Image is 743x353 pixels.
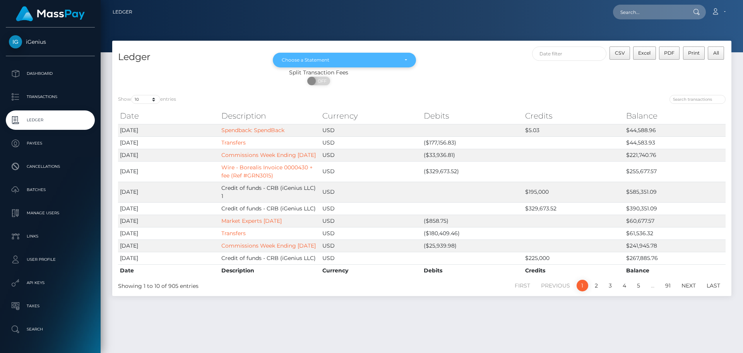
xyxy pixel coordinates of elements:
[118,108,219,124] th: Date
[312,77,331,85] span: OFF
[624,264,726,277] th: Balance
[320,108,422,124] th: Currency
[9,68,92,79] p: Dashboard
[624,149,726,161] td: $221,740.76
[624,252,726,264] td: $267,885.76
[624,215,726,227] td: $60,677.57
[320,136,422,149] td: USD
[624,202,726,215] td: $390,351.09
[624,161,726,182] td: $255,677.57
[523,108,625,124] th: Credits
[9,114,92,126] p: Ledger
[221,242,316,249] a: Commissions Week Ending [DATE]
[320,239,422,252] td: USD
[9,300,92,312] p: Taxes
[638,50,651,56] span: Excel
[112,69,525,77] div: Split Transaction Fees
[118,215,219,227] td: [DATE]
[320,264,422,277] th: Currency
[9,184,92,196] p: Batches
[9,254,92,265] p: User Profile
[688,50,700,56] span: Print
[118,124,219,136] td: [DATE]
[9,138,92,149] p: Payees
[320,149,422,161] td: USD
[320,252,422,264] td: USD
[677,280,700,291] a: Next
[282,57,398,63] div: Choose a Statement
[118,252,219,264] td: [DATE]
[609,46,630,60] button: CSV
[118,95,176,104] label: Show entries
[6,203,95,223] a: Manage Users
[604,280,616,291] a: 3
[613,5,686,19] input: Search...
[221,152,316,158] a: Commissions Week Ending [DATE]
[118,50,261,64] h4: Ledger
[320,202,422,215] td: USD
[118,239,219,252] td: [DATE]
[422,149,523,161] td: ($33,936.81)
[624,136,726,149] td: $44,583.93
[422,161,523,182] td: ($329,673.52)
[221,164,313,179] a: Wire - Borealis Invoice 0000430 + fee (Ref #GRN3015)
[6,320,95,339] a: Search
[523,202,625,215] td: $329,673.52
[118,182,219,202] td: [DATE]
[624,124,726,136] td: $44,588.96
[6,64,95,83] a: Dashboard
[624,108,726,124] th: Balance
[6,250,95,269] a: User Profile
[219,202,321,215] td: Credit of funds - CRB (iGenius LLC)
[669,95,726,104] input: Search transactions
[16,6,85,21] img: MassPay Logo
[577,280,588,291] a: 1
[118,227,219,239] td: [DATE]
[6,38,95,45] span: iGenius
[615,50,625,56] span: CSV
[320,182,422,202] td: USD
[6,227,95,246] a: Links
[523,124,625,136] td: $5.03
[661,280,675,291] a: 91
[118,161,219,182] td: [DATE]
[422,264,523,277] th: Debits
[219,182,321,202] td: Credit of funds - CRB (iGenius LLC) 1
[6,134,95,153] a: Payees
[320,161,422,182] td: USD
[6,180,95,200] a: Batches
[624,182,726,202] td: $585,351.09
[320,215,422,227] td: USD
[422,227,523,239] td: ($180,409.46)
[683,46,705,60] button: Print
[713,50,719,56] span: All
[9,277,92,289] p: API Keys
[422,215,523,227] td: ($858.75)
[9,35,22,48] img: iGenius
[702,280,724,291] a: Last
[624,239,726,252] td: $241,945.78
[118,279,365,290] div: Showing 1 to 10 of 905 entries
[6,157,95,176] a: Cancellations
[113,4,132,20] a: Ledger
[6,273,95,293] a: API Keys
[219,252,321,264] td: Credit of funds - CRB (iGenius LLC)
[118,264,219,277] th: Date
[320,124,422,136] td: USD
[523,264,625,277] th: Credits
[618,280,630,291] a: 4
[9,324,92,335] p: Search
[131,95,160,104] select: Showentries
[273,53,416,67] button: Choose a Statement
[591,280,602,291] a: 2
[664,50,675,56] span: PDF
[6,110,95,130] a: Ledger
[9,207,92,219] p: Manage Users
[9,161,92,172] p: Cancellations
[118,202,219,215] td: [DATE]
[118,136,219,149] td: [DATE]
[6,296,95,316] a: Taxes
[422,239,523,252] td: ($25,939.98)
[523,182,625,202] td: $195,000
[219,264,321,277] th: Description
